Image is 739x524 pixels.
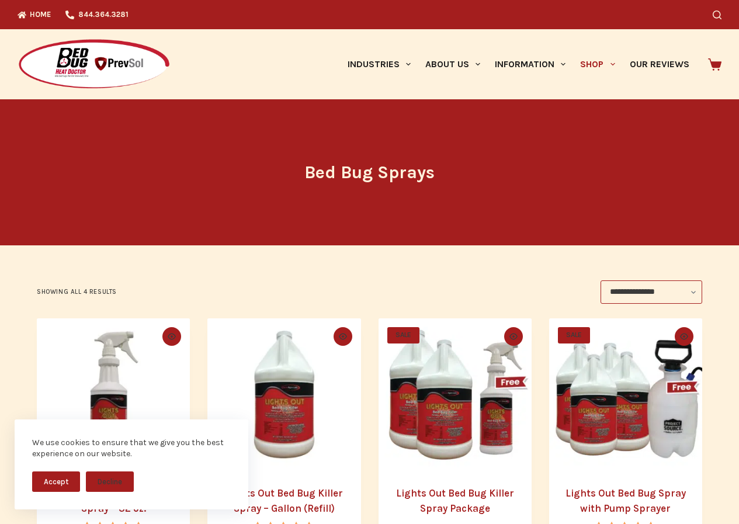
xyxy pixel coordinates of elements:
a: Industries [340,29,418,99]
nav: Primary [340,29,696,99]
a: Lights Out Bed Bug Killer Spray – Gallon (Refill) [225,487,343,514]
img: Lights Out Bed Bug Killer Spray - Gallon (Refill) [207,318,360,471]
a: About Us [418,29,487,99]
img: Lights Out Bed Bug Spray Package with two gallons and one 32 oz [379,318,532,471]
a: Our Reviews [622,29,696,99]
picture: lights-out-gallon [207,318,360,471]
a: Lights Out Bed Bug Killer Spray Package [396,487,514,514]
picture: LightsOutPackage [379,318,532,471]
a: Lights Out Bed Bug Killer Spray Package [379,318,532,471]
button: Quick view toggle [162,327,181,346]
button: Accept [32,471,80,492]
button: Search [713,11,721,19]
button: Quick view toggle [504,327,523,346]
a: Information [488,29,573,99]
button: Quick view toggle [675,327,693,346]
span: SALE [387,327,419,343]
a: Lights Out Bed Bug Spray with Pump Sprayer [565,487,686,514]
picture: lights-out-qt-sprayer [37,318,190,471]
a: Lights Out Bed Bug Spray with Pump Sprayer [549,318,702,471]
p: Showing all 4 results [37,287,117,297]
a: Shop [573,29,622,99]
h1: Bed Bug Sprays [151,159,589,186]
button: Decline [86,471,134,492]
select: Shop order [601,280,702,304]
img: Lights Out Bed Bug Killer Spray - 32 oz. [37,318,190,471]
span: SALE [558,327,590,343]
div: We use cookies to ensure that we give you the best experience on our website. [32,437,231,460]
button: Quick view toggle [334,327,352,346]
img: Prevsol/Bed Bug Heat Doctor [18,39,171,91]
